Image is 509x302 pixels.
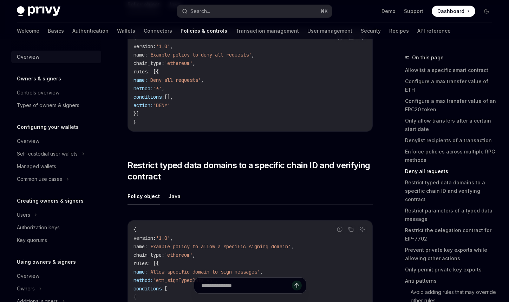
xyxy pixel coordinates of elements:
[133,269,148,275] span: name:
[133,52,145,58] span: name
[192,252,195,258] span: ,
[405,166,498,177] a: Deny all requests
[11,51,101,63] a: Overview
[405,146,498,166] a: Enforce policies across multiple RPC methods
[72,22,109,39] a: Authentication
[17,272,39,280] div: Overview
[307,22,352,39] a: User management
[405,225,498,244] a: Restrict the delegation contract for EIP-7702
[153,102,170,109] span: 'DENY'
[148,269,260,275] span: 'Allow specific domain to sign messages'
[162,60,164,66] span: :
[201,77,204,83] span: ,
[17,101,79,110] div: Types of owners & signers
[11,234,101,247] a: Key quorums
[292,281,302,290] button: Send message
[11,86,101,99] a: Controls overview
[133,226,136,233] span: {
[156,235,170,241] span: '1.0'
[432,6,475,17] a: Dashboard
[17,137,39,145] div: Overview
[133,252,162,258] span: chain_type
[156,43,170,50] span: '1.0'
[405,76,498,96] a: Configure a max transfer value of ETH
[405,96,498,115] a: Configure a max transfer value of an ERC20 token
[11,135,101,147] a: Overview
[381,8,396,15] a: Demo
[405,275,498,287] a: Anti patterns
[417,22,451,39] a: API reference
[133,102,153,109] span: action:
[164,94,173,100] span: [],
[17,22,39,39] a: Welcome
[252,52,254,58] span: ,
[320,8,328,14] span: ⌘ K
[192,60,195,66] span: ,
[201,278,292,293] input: Ask a question...
[236,22,299,39] a: Transaction management
[358,225,367,234] button: Ask AI
[404,8,423,15] a: Support
[335,225,344,234] button: Report incorrect code
[11,209,101,221] button: Users
[17,236,47,244] div: Key quorums
[11,99,101,112] a: Types of owners & signers
[177,5,332,18] button: Search...⌘K
[437,8,464,15] span: Dashboard
[128,160,373,182] span: Restrict typed data domains to a specific chain ID and verifying contract
[168,188,181,204] button: Java
[133,43,153,50] span: version
[405,65,498,76] a: Allowlist a specific smart contract
[148,243,291,250] span: 'Example policy to allow a specific signing domain'
[148,77,201,83] span: 'Deny all requests'
[133,94,164,100] span: conditions:
[133,119,136,125] span: }
[117,22,135,39] a: Wallets
[145,243,148,250] span: :
[153,43,156,50] span: :
[17,88,59,97] div: Controls overview
[11,282,101,295] button: Owners
[17,223,60,232] div: Authorization keys
[17,150,78,158] div: Self-custodial user wallets
[153,235,156,241] span: :
[162,85,164,92] span: ,
[133,68,148,75] span: rules
[405,177,498,205] a: Restrict typed data domains to a specific chain ID and verifying contract
[17,53,39,61] div: Overview
[17,197,84,205] h5: Creating owners & signers
[412,53,444,62] span: On this page
[164,252,192,258] span: 'ethereum'
[260,269,263,275] span: ,
[144,22,172,39] a: Connectors
[133,77,148,83] span: name:
[11,173,101,185] button: Common use cases
[405,244,498,264] a: Prevent private key exports while allowing other actions
[17,175,62,183] div: Common use cases
[145,52,148,58] span: :
[17,162,56,171] div: Managed wallets
[162,252,164,258] span: :
[190,7,210,15] div: Search...
[148,68,159,75] span: : [{
[17,123,79,131] h5: Configuring your wallets
[405,135,498,146] a: Denylist recipients of a transaction
[133,243,145,250] span: name
[181,22,227,39] a: Policies & controls
[389,22,409,39] a: Recipes
[133,60,162,66] span: chain_type
[346,225,355,234] button: Copy the contents from the code block
[164,60,192,66] span: 'ethereum'
[17,211,30,219] div: Users
[17,74,61,83] h5: Owners & signers
[133,260,148,267] span: rules
[11,160,101,173] a: Managed wallets
[405,205,498,225] a: Restrict parameters of a typed data message
[128,188,160,204] button: Policy object
[17,284,35,293] div: Owners
[11,221,101,234] a: Authorization keys
[291,243,294,250] span: ,
[148,260,159,267] span: : [{
[361,22,381,39] a: Security
[11,147,101,160] button: Self-custodial user wallets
